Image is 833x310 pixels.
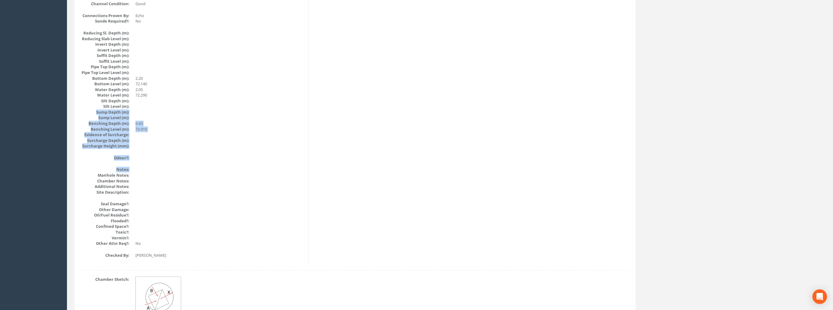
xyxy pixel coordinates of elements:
[81,218,129,224] dt: Flooded?:
[135,18,304,24] dd: No
[81,252,129,258] dt: Checked By:
[81,41,129,47] dt: Invert Depth (m):
[81,241,129,246] dt: Other Attn Req?:
[81,212,129,218] dt: Oil/Fuel Residue?:
[135,241,304,246] dd: No
[135,81,304,87] dd: 72.140
[81,138,129,143] dt: Surcharge Depth (m):
[81,18,129,24] dt: Sonde Required?:
[81,132,129,138] dt: Evidence of Surcharge:
[135,13,304,19] dd: Echo
[135,92,304,98] dd: 72.290
[81,53,129,58] dt: Soffit Depth (m):
[81,167,129,172] dt: Notes:
[81,126,129,132] dt: Benching Level (m):
[81,201,129,207] dt: Seal Damage?:
[81,143,129,149] dt: Surcharge Height (mm):
[81,81,129,87] dt: Bottom Level (m):
[81,30,129,36] dt: Reducing Sl. Depth (m):
[81,178,129,184] dt: Chamber Notes:
[81,109,129,115] dt: Sump Depth (m):
[135,1,304,7] dd: Good
[81,98,129,104] dt: Silt Depth (m):
[81,229,129,235] dt: Toxic?:
[81,115,129,121] dt: Sump Level (m):
[81,207,129,213] dt: Other Damage:
[81,13,129,19] dt: Connections Proven By:
[81,92,129,98] dt: Water Level (m):
[81,235,129,241] dt: Vermin?:
[81,121,129,126] dt: Benching Depth (m):
[135,76,304,81] dd: 2.20
[81,47,129,53] dt: Invert Level (m):
[81,64,129,70] dt: Pipe Top Depth (m):
[81,87,129,93] dt: Water Depth (m):
[81,224,129,229] dt: Confined Space?:
[81,277,129,282] dt: Chamber Sketch:
[81,58,129,64] dt: Soffit Level (m):
[135,121,304,126] dd: 0.43
[81,76,129,81] dt: Bottom Depth (m):
[81,1,129,7] dt: Channel Condition:
[135,87,304,93] dd: 2.05
[135,252,304,258] dd: [PERSON_NAME]
[812,289,827,304] div: Open Intercom Messenger
[81,70,129,76] dt: Pipe Top Level Level (m):
[135,126,304,132] dd: 73.910
[81,36,129,42] dt: Reducing Slab Level (m):
[81,155,129,161] dt: Odour?:
[81,189,129,195] dt: Site Description:
[81,184,129,189] dt: Additional Notes:
[81,172,129,178] dt: Manhole Notes:
[81,104,129,109] dt: Silt Level (m):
